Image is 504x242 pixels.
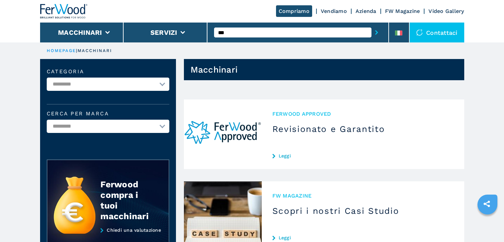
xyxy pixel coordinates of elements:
a: HOMEPAGE [47,48,76,53]
span: Ferwood Approved [272,110,454,118]
div: Ferwood compra i tuoi macchinari [100,179,155,221]
a: Vendiamo [321,8,347,14]
h1: Macchinari [191,64,238,75]
label: Categoria [47,69,169,74]
button: Servizi [150,29,177,36]
a: Leggi [272,235,454,240]
a: Azienda [356,8,376,14]
button: Macchinari [58,29,102,36]
p: macchinari [78,48,112,54]
a: Leggi [272,153,454,158]
a: Video Gallery [428,8,464,14]
img: Contattaci [416,29,423,36]
a: Compriamo [276,5,312,17]
span: | [76,48,77,53]
div: Contattaci [410,23,464,42]
button: submit-button [371,25,382,40]
img: Revisionato e Garantito [184,99,262,169]
label: Cerca per marca [47,111,169,116]
h3: Scopri i nostri Casi Studio [272,206,454,216]
img: Ferwood [40,4,88,19]
a: FW Magazine [385,8,420,14]
span: FW MAGAZINE [272,192,454,200]
a: sharethis [478,196,495,212]
h3: Revisionato e Garantito [272,124,454,134]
